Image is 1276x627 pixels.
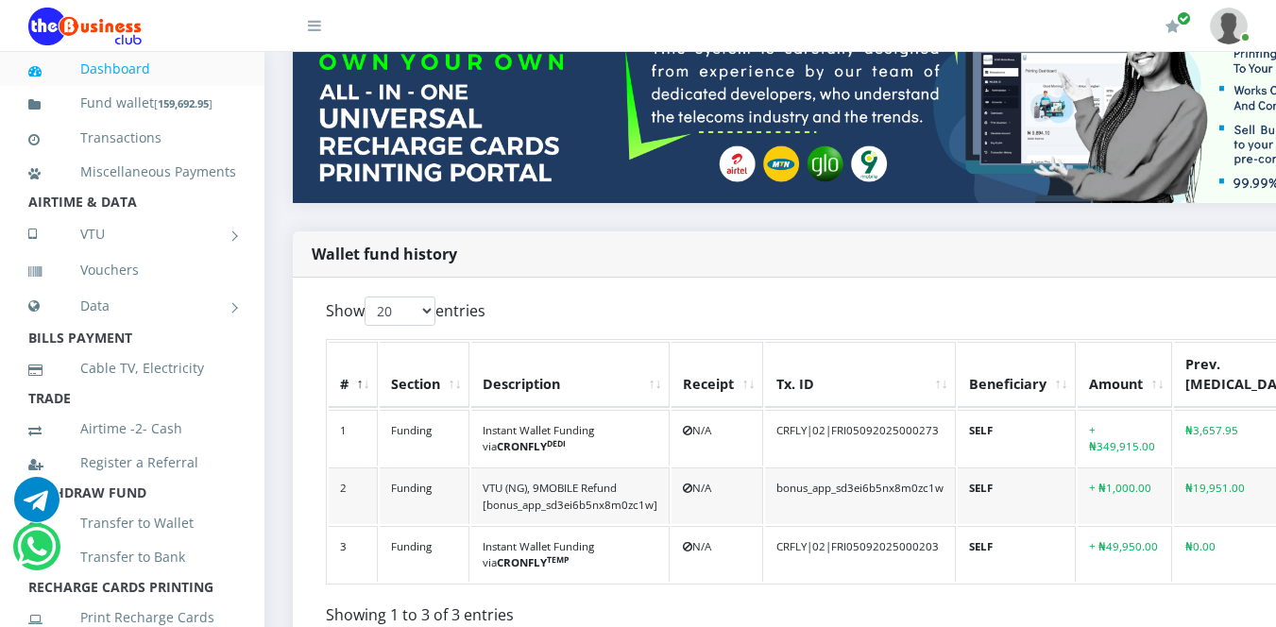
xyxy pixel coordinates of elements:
a: Data [28,282,236,330]
a: Vouchers [28,248,236,292]
td: CRFLY|02|FRI05092025000203 [765,526,956,583]
b: 159,692.95 [158,96,209,110]
td: Funding [380,410,469,466]
a: Miscellaneous Payments [28,150,236,194]
small: [ ] [154,96,213,110]
a: VTU [28,211,236,258]
td: 1 [329,410,378,466]
th: Tx. ID: activate to sort column ascending [765,342,956,408]
td: VTU (NG), 9MOBILE Refund [bonus_app_sd3ei6b5nx8m0zc1w] [471,467,670,524]
td: N/A [672,410,763,466]
a: Transfer to Wallet [28,501,236,545]
sup: DEDI [547,438,566,449]
td: N/A [672,526,763,583]
td: + ₦349,915.00 [1078,410,1172,466]
strong: Wallet fund history [312,244,457,264]
td: CRFLY|02|FRI05092025000273 [765,410,956,466]
th: Section: activate to sort column ascending [380,342,469,408]
td: Funding [380,467,469,524]
a: Chat for support [17,538,56,569]
a: Chat for support [14,491,60,522]
span: Renew/Upgrade Subscription [1177,11,1191,25]
i: Renew/Upgrade Subscription [1165,19,1180,34]
img: Logo [28,8,142,45]
td: SELF [958,467,1076,524]
a: Transfer to Bank [28,535,236,579]
div: Showing 1 to 3 of 3 entries [326,590,851,626]
select: Showentries [365,297,435,326]
img: User [1210,8,1248,44]
td: Instant Wallet Funding via [471,526,670,583]
td: + ₦1,000.00 [1078,467,1172,524]
label: Show entries [326,297,485,326]
td: 2 [329,467,378,524]
td: + ₦49,950.00 [1078,526,1172,583]
th: Description: activate to sort column ascending [471,342,670,408]
td: SELF [958,526,1076,583]
td: bonus_app_sd3ei6b5nx8m0zc1w [765,467,956,524]
sup: TEMP [547,554,569,566]
th: Receipt: activate to sort column ascending [672,342,763,408]
a: Airtime -2- Cash [28,407,236,450]
a: Dashboard [28,47,236,91]
a: Cable TV, Electricity [28,347,236,390]
a: Register a Referral [28,441,236,484]
th: Beneficiary: activate to sort column ascending [958,342,1076,408]
td: Instant Wallet Funding via [471,410,670,466]
a: Transactions [28,116,236,160]
a: Fund wallet[159,692.95] [28,81,236,126]
td: 3 [329,526,378,583]
td: N/A [672,467,763,524]
th: Amount: activate to sort column ascending [1078,342,1172,408]
b: CRONFLY [497,439,566,453]
td: Funding [380,526,469,583]
b: CRONFLY [497,555,569,569]
td: SELF [958,410,1076,466]
th: #: activate to sort column descending [329,342,378,408]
